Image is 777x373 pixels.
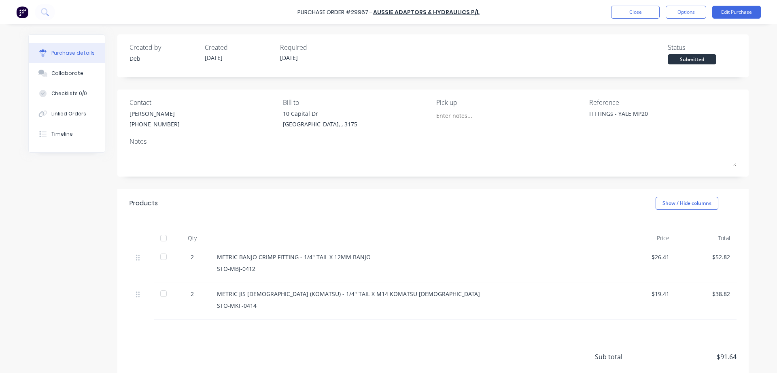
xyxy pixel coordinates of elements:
div: Notes [129,136,737,146]
div: Pick up [436,98,584,107]
button: Linked Orders [29,104,105,124]
span: $91.64 [656,352,737,362]
button: Show / Hide columns [656,197,718,210]
div: METRIC JIS [DEMOGRAPHIC_DATA] (KOMATSU) - 1/4" TAIL X M14 KOMATSU [DEMOGRAPHIC_DATA] [217,290,609,298]
div: Purchase details [51,49,95,57]
div: [PHONE_NUMBER] [129,120,180,128]
img: Factory [16,6,28,18]
div: Products [129,198,158,208]
button: Close [611,6,660,19]
div: Purchase Order #29967 - [297,8,372,17]
div: Timeline [51,130,73,138]
input: Enter notes... [436,109,510,121]
button: Edit Purchase [712,6,761,19]
div: Qty [174,230,210,246]
div: Created [205,43,274,52]
div: $26.41 [622,253,669,261]
div: 10 Capital Dr [283,109,357,118]
button: Collaborate [29,63,105,83]
button: Checklists 0/0 [29,83,105,104]
div: Bill to [283,98,430,107]
div: METRIC BANJO CRIMP FITTING - 1/4" TAIL X 12MM BANJO [217,253,609,261]
div: Collaborate [51,70,83,77]
div: Reference [589,98,737,107]
div: STO-MBJ-0412 [217,264,609,273]
div: Submitted [668,54,716,64]
div: Total [676,230,737,246]
textarea: FITTINGs - YALE MP20 [589,109,690,128]
div: 2 [180,253,204,261]
button: Options [666,6,706,19]
a: AUSSIE ADAPTORS & HYDRAULICS P/L [373,8,480,16]
div: Status [668,43,737,52]
div: [PERSON_NAME] [129,109,180,118]
div: Deb [129,54,198,63]
div: Linked Orders [51,110,86,117]
button: Timeline [29,124,105,144]
span: Sub total [595,352,656,362]
div: Price [615,230,676,246]
button: Purchase details [29,43,105,63]
div: $38.82 [682,290,730,298]
div: $52.82 [682,253,730,261]
div: Checklists 0/0 [51,90,87,97]
div: [GEOGRAPHIC_DATA], , 3175 [283,120,357,128]
div: Created by [129,43,198,52]
div: Required [280,43,349,52]
div: STO-MKF-0414 [217,301,609,310]
div: $19.41 [622,290,669,298]
div: Contact [129,98,277,107]
div: 2 [180,290,204,298]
